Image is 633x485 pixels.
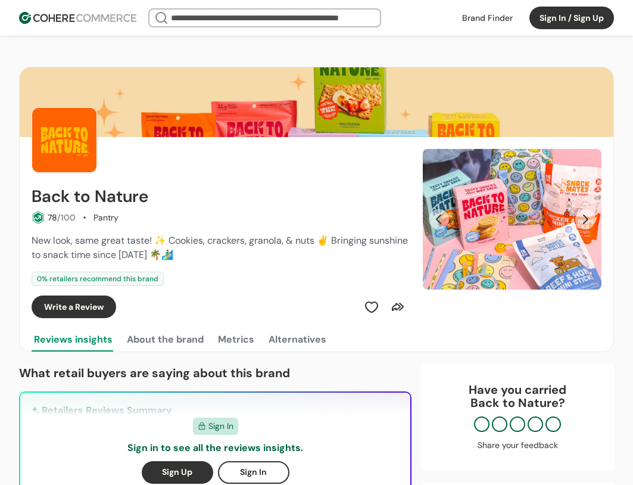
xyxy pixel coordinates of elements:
div: Pantry [93,212,119,224]
span: New look, same great taste! ✨ Cookies, crackers, granola, & nuts ✌️ Bringing sunshine to snack ti... [32,234,408,261]
button: Sign Up [142,461,213,484]
span: 78 [48,212,57,223]
div: Share your feedback [433,439,602,452]
button: Reviews insights [32,328,115,352]
img: Brand Photo [32,107,97,173]
div: 0 % retailers recommend this brand [32,272,164,286]
button: Previous Slide [429,209,449,229]
img: Brand cover image [20,67,613,137]
button: Next Slide [575,209,595,229]
p: Back to Nature ? [433,396,602,409]
p: What retail buyers are saying about this brand [19,364,411,382]
span: Sign In [208,420,233,433]
div: Have you carried [433,383,602,409]
button: About the brand [124,328,206,352]
button: Write a Review [32,296,116,318]
img: Cohere Logo [19,12,136,24]
div: Slide 1 [423,149,601,290]
button: Sign In / Sign Up [529,7,614,29]
span: /100 [57,212,76,223]
img: Slide 0 [423,149,601,290]
p: Sign in to see all the reviews insights. [127,441,303,455]
button: Sign In [218,461,289,484]
button: Alternatives [266,328,329,352]
div: Carousel [423,149,601,290]
h2: Back to Nature [32,187,148,206]
button: Metrics [216,328,257,352]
